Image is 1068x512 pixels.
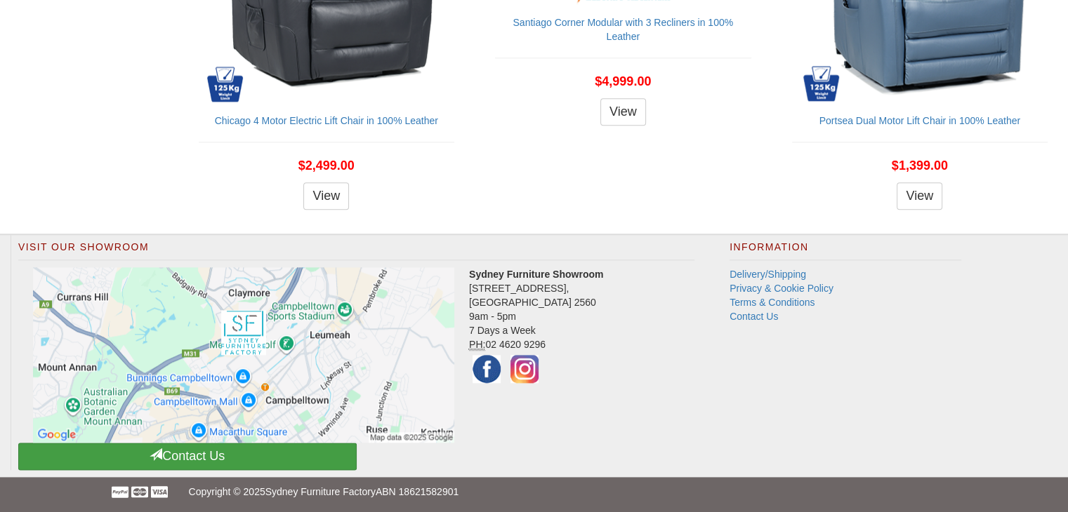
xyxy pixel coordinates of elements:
a: View [600,98,646,126]
abbr: Phone [469,339,485,351]
a: Terms & Conditions [730,297,815,308]
a: View [303,182,349,210]
a: Privacy & Cookie Policy [730,283,833,294]
a: Santiago Corner Modular with 3 Recliners in 100% Leather [513,17,733,42]
a: Portsea Dual Motor Lift Chair in 100% Leather [819,115,1020,126]
a: Click to activate map [29,267,459,443]
span: $4,999.00 [595,74,651,88]
span: $1,399.00 [892,159,948,173]
a: Contact Us [18,443,357,470]
strong: Sydney Furniture Showroom [469,269,603,280]
img: Instagram [507,351,542,386]
a: Chicago 4 Motor Electric Lift Chair in 100% Leather [215,115,438,126]
a: View [897,182,942,210]
span: $2,499.00 [298,159,355,173]
h2: Visit Our Showroom [18,242,694,260]
img: Facebook [469,351,504,386]
a: Delivery/Shipping [730,269,806,280]
p: Copyright © 2025 ABN 18621582901 [189,477,880,506]
a: Contact Us [730,311,778,322]
h2: Information [730,242,961,260]
a: Sydney Furniture Factory [265,486,376,497]
img: Click to activate map [33,267,454,443]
